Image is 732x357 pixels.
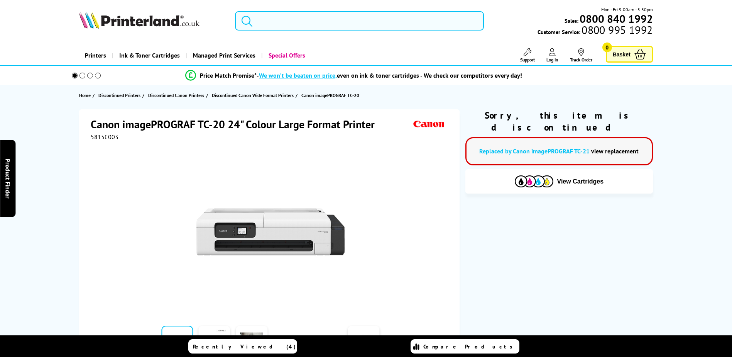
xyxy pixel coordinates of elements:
[79,46,112,65] a: Printers
[91,117,382,131] h1: Canon imagePROGRAF TC-20 24" Colour Large Format Printer
[212,91,294,99] span: Discontinued Canon Wide Format Printers
[557,178,604,185] span: View Cartridges
[546,48,558,63] a: Log In
[411,339,519,354] a: Compare Products
[471,175,647,188] button: View Cartridges
[515,175,553,187] img: Cartridges
[91,133,118,141] span: 5815C003
[119,46,180,65] span: Ink & Toner Cartridges
[200,71,257,79] span: Price Match Promise*
[98,91,140,99] span: Discontinued Printers
[546,57,558,63] span: Log In
[606,46,653,63] a: Basket 0
[195,156,346,308] img: Canon imagePROGRAF TC-20
[4,159,12,199] span: Product Finder
[186,46,261,65] a: Managed Print Services
[261,46,311,65] a: Special Offers
[570,48,592,63] a: Track Order
[79,91,93,99] a: Home
[565,17,578,24] span: Sales:
[212,91,296,99] a: Discontinued Canon Wide Format Printers
[520,48,535,63] a: Support
[257,71,522,79] div: - even on ink & toner cartridges - We check our competitors every day!
[148,91,204,99] span: Discontinued Canon Printers
[580,26,653,34] span: 0800 995 1992
[465,109,653,133] div: Sorry, this item is discontinued
[520,57,535,63] span: Support
[79,91,91,99] span: Home
[613,49,631,59] span: Basket
[193,343,296,350] span: Recently Viewed (4)
[79,12,199,29] img: Printerland Logo
[188,339,297,354] a: Recently Viewed (4)
[98,91,142,99] a: Discontinued Printers
[578,15,653,22] a: 0800 840 1992
[602,42,612,52] span: 0
[411,117,447,131] img: Canon
[301,91,361,99] a: Canon imagePROGRAF TC-20
[259,71,337,79] span: We won’t be beaten on price,
[61,69,647,82] li: modal_Promise
[79,12,225,30] a: Printerland Logo
[479,147,590,155] a: Replaced by Canon imagePROGRAF TC-21
[301,91,359,99] span: Canon imagePROGRAF TC-20
[580,12,653,26] b: 0800 840 1992
[601,6,653,13] span: Mon - Fri 9:00am - 5:30pm
[591,147,639,155] a: view replacement
[112,46,186,65] a: Ink & Toner Cartridges
[423,343,517,350] span: Compare Products
[538,26,653,36] span: Customer Service:
[148,91,206,99] a: Discontinued Canon Printers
